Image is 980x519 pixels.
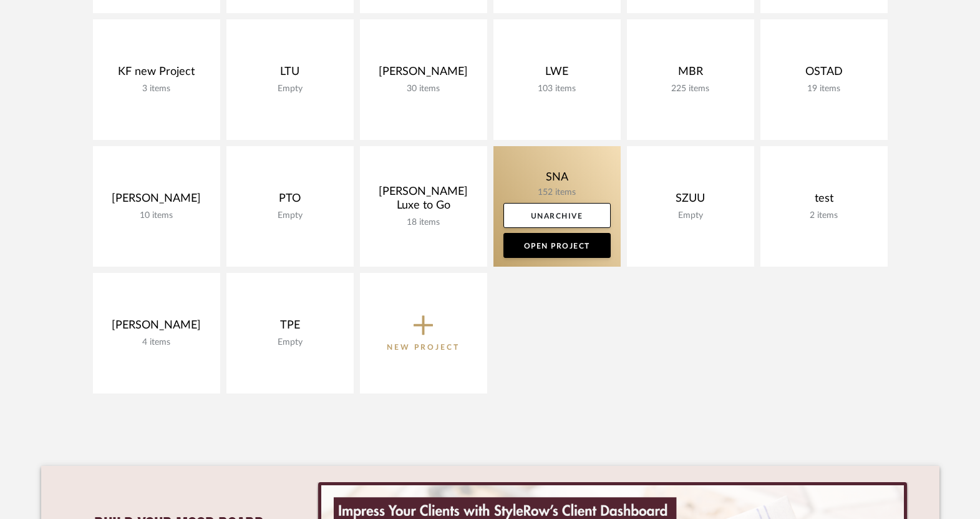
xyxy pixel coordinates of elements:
[770,65,878,84] div: OSTAD
[236,84,344,94] div: Empty
[370,217,477,228] div: 18 items
[103,84,210,94] div: 3 items
[503,65,611,84] div: LWE
[770,192,878,210] div: test
[370,185,477,217] div: [PERSON_NAME] Luxe to Go
[360,273,487,393] button: New Project
[370,84,477,94] div: 30 items
[103,337,210,348] div: 4 items
[637,65,744,84] div: MBR
[103,319,210,337] div: [PERSON_NAME]
[770,84,878,94] div: 19 items
[503,84,611,94] div: 103 items
[503,203,611,228] a: Unarchive
[637,192,744,210] div: SZUU
[637,84,744,94] div: 225 items
[637,210,744,221] div: Empty
[370,65,477,84] div: [PERSON_NAME]
[387,341,460,353] p: New Project
[236,319,344,337] div: TPE
[236,65,344,84] div: LTU
[236,192,344,210] div: PTO
[103,65,210,84] div: KF new Project
[770,210,878,221] div: 2 items
[236,210,344,221] div: Empty
[236,337,344,348] div: Empty
[503,233,611,258] a: Open Project
[103,210,210,221] div: 10 items
[103,192,210,210] div: [PERSON_NAME]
